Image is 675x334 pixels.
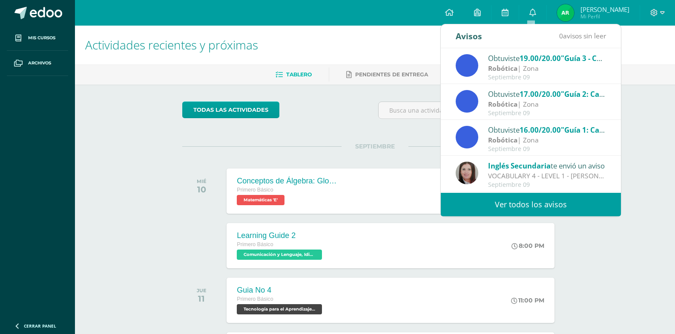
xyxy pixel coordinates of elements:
div: Avisos [456,24,482,48]
div: VOCABULARY 4 - LEVEL 1 - KRISSETE RIVAS: Dear students, I'm sending you the document and link. Ge... [488,171,606,181]
div: | Zona [488,135,606,145]
span: Primero Básico [237,187,273,193]
span: Mis cursos [28,35,55,41]
span: Pendientes de entrega [355,71,428,78]
input: Busca una actividad próxima aquí... [379,102,567,119]
span: Tecnología para el Aprendizaje y la Comunicación (Informática) 'E' [237,304,322,314]
div: Septiembre 09 [488,145,606,153]
strong: Robótica [488,99,517,109]
a: Ver todos los avisos [441,193,621,216]
div: Conceptos de Álgebra: Glosario [237,177,339,186]
div: Guia No 4 [237,286,324,295]
div: MIÉ [197,178,207,184]
span: 16.00/20.00 [520,125,561,135]
a: Archivos [7,51,68,76]
span: Archivos [28,60,51,67]
span: Cerrar panel [24,323,56,329]
div: | Zona [488,99,606,109]
span: Matemáticas 'E' [237,195,284,205]
span: Mi Perfil [580,13,629,20]
div: te envió un aviso [488,160,606,171]
span: Tablero [286,71,312,78]
strong: Robótica [488,135,517,145]
span: avisos sin leer [559,31,606,41]
div: | Zona [488,64,606,73]
div: Septiembre 09 [488,110,606,117]
span: [PERSON_NAME] [580,5,629,14]
span: Actividades recientes y próximas [85,37,258,53]
span: SEPTIEMBRE [342,142,408,150]
span: 17.00/20.00 [520,89,561,99]
div: Septiembre 09 [488,181,606,189]
div: 10 [197,184,207,195]
div: 8:00 PM [511,242,544,250]
div: Obtuviste en [488,88,606,99]
strong: Robótica [488,64,517,73]
span: Primero Básico [237,296,273,302]
span: Primero Básico [237,241,273,247]
span: Comunicación y Lenguaje, Idioma Extranjero Inglés 'E' [237,250,322,260]
img: f9be7f22a6404b4052d7942012a20df2.png [557,4,574,21]
a: todas las Actividades [182,102,279,118]
img: 8af0450cf43d44e38c4a1497329761f3.png [456,162,478,184]
div: Learning Guide 2 [237,231,324,240]
a: Pendientes de entrega [346,68,428,81]
span: 19.00/20.00 [520,53,561,63]
a: Mis cursos [7,26,68,51]
div: 11:00 PM [511,296,544,304]
div: JUE [197,288,207,293]
span: 0 [559,31,563,41]
div: Obtuviste en [488,52,606,64]
div: Obtuviste en [488,124,606,135]
div: Septiembre 09 [488,74,606,81]
div: 11 [197,293,207,304]
a: Tablero [276,68,312,81]
span: Inglés Secundaria [488,161,551,171]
